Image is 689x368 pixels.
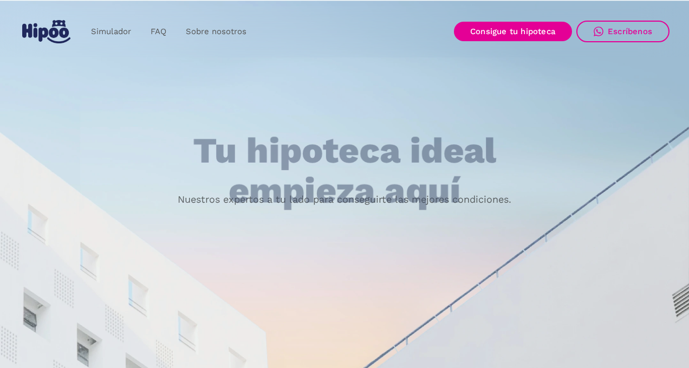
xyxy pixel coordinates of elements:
[81,21,141,42] a: Simulador
[608,27,652,36] div: Escríbenos
[139,132,550,210] h1: Tu hipoteca ideal empieza aquí
[176,21,256,42] a: Sobre nosotros
[576,21,669,42] a: Escríbenos
[454,22,572,41] a: Consigue tu hipoteca
[141,21,176,42] a: FAQ
[19,16,73,48] a: home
